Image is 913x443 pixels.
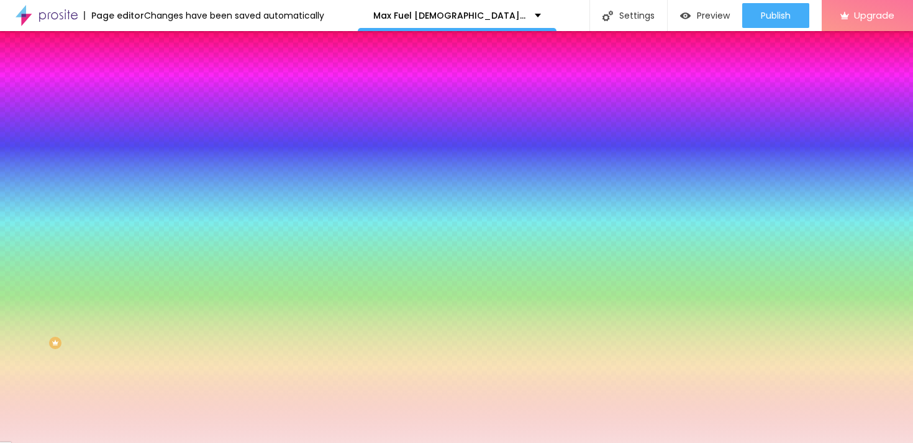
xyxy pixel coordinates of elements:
[668,3,742,28] button: Preview
[854,10,894,21] span: Upgrade
[602,11,613,21] img: Icone
[144,11,324,20] div: Changes have been saved automatically
[697,11,730,21] span: Preview
[761,11,791,21] span: Publish
[742,3,809,28] button: Publish
[680,11,691,21] img: view-1.svg
[373,11,525,20] p: Max Fuel [DEMOGRAPHIC_DATA][MEDICAL_DATA]™ vs Traditional Boosters: Which Works Better?
[84,11,144,20] div: Page editor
